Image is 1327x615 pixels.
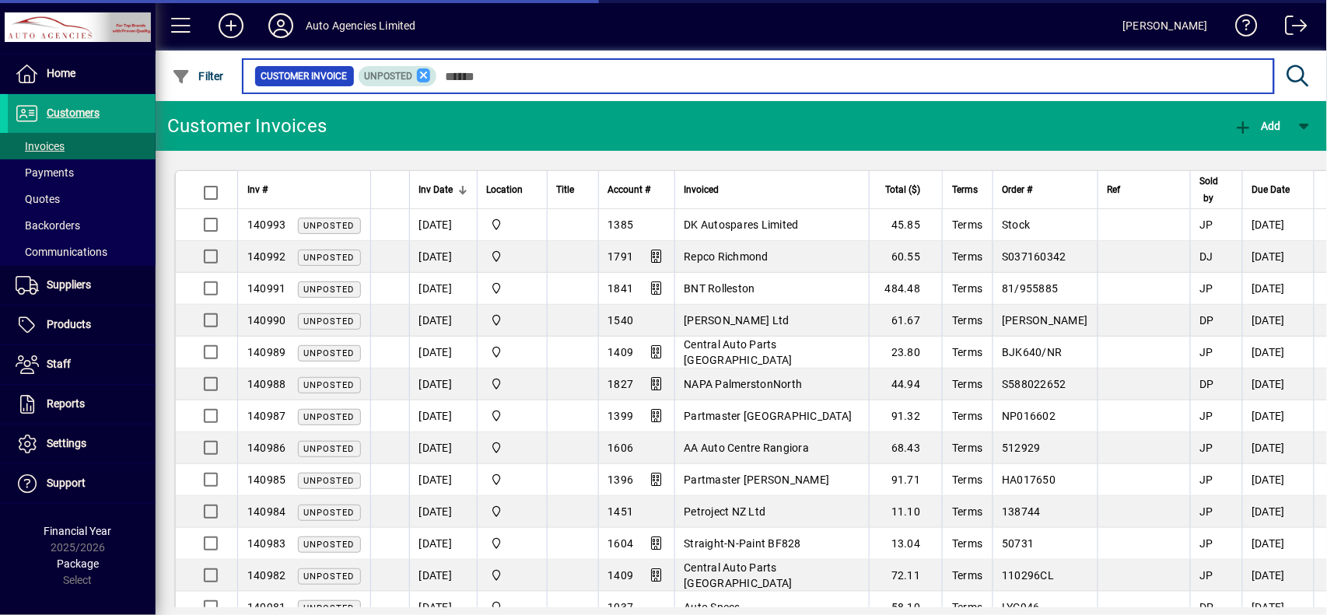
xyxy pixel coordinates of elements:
[869,209,943,241] td: 45.85
[685,181,860,198] div: Invoiced
[1003,378,1067,390] span: S588022652
[1003,505,1042,518] span: 138744
[409,273,477,305] td: [DATE]
[16,140,65,152] span: Invoices
[952,378,982,390] span: Terms
[168,62,228,90] button: Filter
[409,464,477,496] td: [DATE]
[1003,442,1042,454] span: 512929
[952,218,982,231] span: Terms
[247,282,286,295] span: 140991
[16,246,107,258] span: Communications
[1200,569,1214,582] span: JP
[952,410,982,422] span: Terms
[304,571,355,582] span: Unposted
[365,71,413,82] span: Unposted
[47,397,85,410] span: Reports
[8,186,156,212] a: Quotes
[304,380,355,390] span: Unposted
[869,273,943,305] td: 484.48
[1003,410,1056,422] span: NP016602
[1200,537,1214,550] span: JP
[261,68,348,84] span: Customer Invoice
[409,305,477,337] td: [DATE]
[1242,209,1314,241] td: [DATE]
[608,537,634,550] span: 1604
[952,442,982,454] span: Terms
[487,567,537,584] span: Rangiora
[869,369,943,400] td: 44.94
[487,344,537,361] span: Rangiora
[247,314,286,327] span: 140990
[487,181,523,198] span: Location
[247,569,286,582] span: 140982
[487,181,537,198] div: Location
[409,209,477,241] td: [DATE]
[409,337,477,369] td: [DATE]
[685,218,799,231] span: DK Autospares Limited
[952,181,978,198] span: Terms
[608,282,634,295] span: 1841
[304,412,355,422] span: Unposted
[306,13,416,38] div: Auto Agencies Limited
[247,181,361,198] div: Inv #
[685,181,720,198] span: Invoiced
[952,569,982,582] span: Terms
[167,114,327,138] div: Customer Invoices
[1242,464,1314,496] td: [DATE]
[1003,181,1088,198] div: Order #
[608,473,634,486] span: 1396
[685,537,802,550] span: Straight-N-Paint BF828
[256,12,306,40] button: Profile
[247,601,286,613] span: 140981
[1242,305,1314,337] td: [DATE]
[47,278,91,291] span: Suppliers
[304,285,355,295] span: Unposted
[409,400,477,432] td: [DATE]
[8,266,156,305] a: Suppliers
[608,250,634,263] span: 1791
[487,248,537,265] span: Rangiora
[409,528,477,560] td: [DATE]
[869,432,943,464] td: 68.43
[557,181,589,198] div: Title
[247,181,268,198] span: Inv #
[1200,173,1233,207] div: Sold by
[16,166,74,179] span: Payments
[8,464,156,503] a: Support
[247,442,286,454] span: 140986
[869,305,943,337] td: 61.67
[1242,496,1314,528] td: [DATE]
[608,346,634,358] span: 1409
[304,253,355,263] span: Unposted
[304,476,355,486] span: Unposted
[47,477,86,489] span: Support
[8,306,156,344] a: Products
[608,505,634,518] span: 1451
[419,181,467,198] div: Inv Date
[47,67,75,79] span: Home
[685,250,769,263] span: Repco Richmond
[1273,3,1308,54] a: Logout
[47,437,86,449] span: Settings
[1242,337,1314,369] td: [DATE]
[47,358,71,370] span: Staff
[8,54,156,93] a: Home
[487,503,537,520] span: Rangiora
[1200,442,1214,454] span: JP
[16,219,80,232] span: Backorders
[1108,181,1121,198] span: Ref
[8,425,156,463] a: Settings
[869,528,943,560] td: 13.04
[487,216,537,233] span: Rangiora
[1242,400,1314,432] td: [DATE]
[685,442,810,454] span: AA Auto Centre Rangiora
[952,505,982,518] span: Terms
[952,537,982,550] span: Terms
[409,241,477,273] td: [DATE]
[1252,181,1304,198] div: Due Date
[47,107,100,119] span: Customers
[1200,346,1214,358] span: JP
[487,280,537,297] span: Rangiora
[608,218,634,231] span: 1385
